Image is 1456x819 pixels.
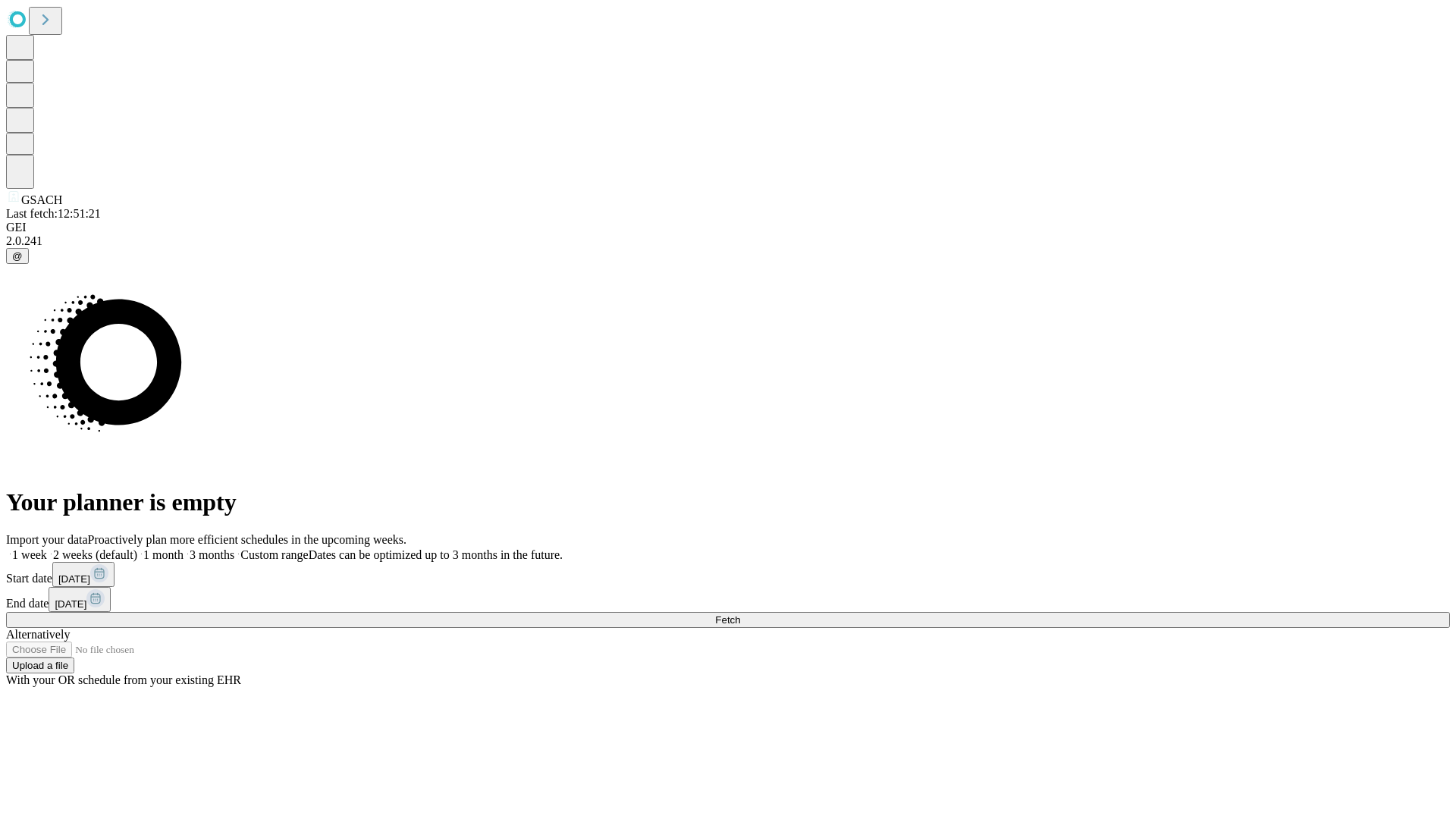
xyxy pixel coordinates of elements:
[6,587,1450,612] div: End date
[309,548,563,561] span: Dates can be optimized up to 3 months in the future.
[143,548,184,561] span: 1 month
[49,587,111,612] button: [DATE]
[6,221,1450,234] div: GEI
[6,562,1450,587] div: Start date
[715,614,740,626] span: Fetch
[21,193,62,206] span: GSACH
[52,562,115,587] button: [DATE]
[6,673,241,686] span: With your OR schedule from your existing EHR
[6,488,1450,516] h1: Your planner is empty
[6,248,29,264] button: @
[88,533,406,546] span: Proactively plan more efficient schedules in the upcoming weeks.
[53,548,137,561] span: 2 weeks (default)
[58,573,90,585] span: [DATE]
[12,250,23,262] span: @
[6,207,101,220] span: Last fetch: 12:51:21
[6,657,74,673] button: Upload a file
[240,548,308,561] span: Custom range
[6,612,1450,628] button: Fetch
[6,234,1450,248] div: 2.0.241
[190,548,234,561] span: 3 months
[6,628,70,641] span: Alternatively
[12,548,47,561] span: 1 week
[6,533,88,546] span: Import your data
[55,598,86,610] span: [DATE]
